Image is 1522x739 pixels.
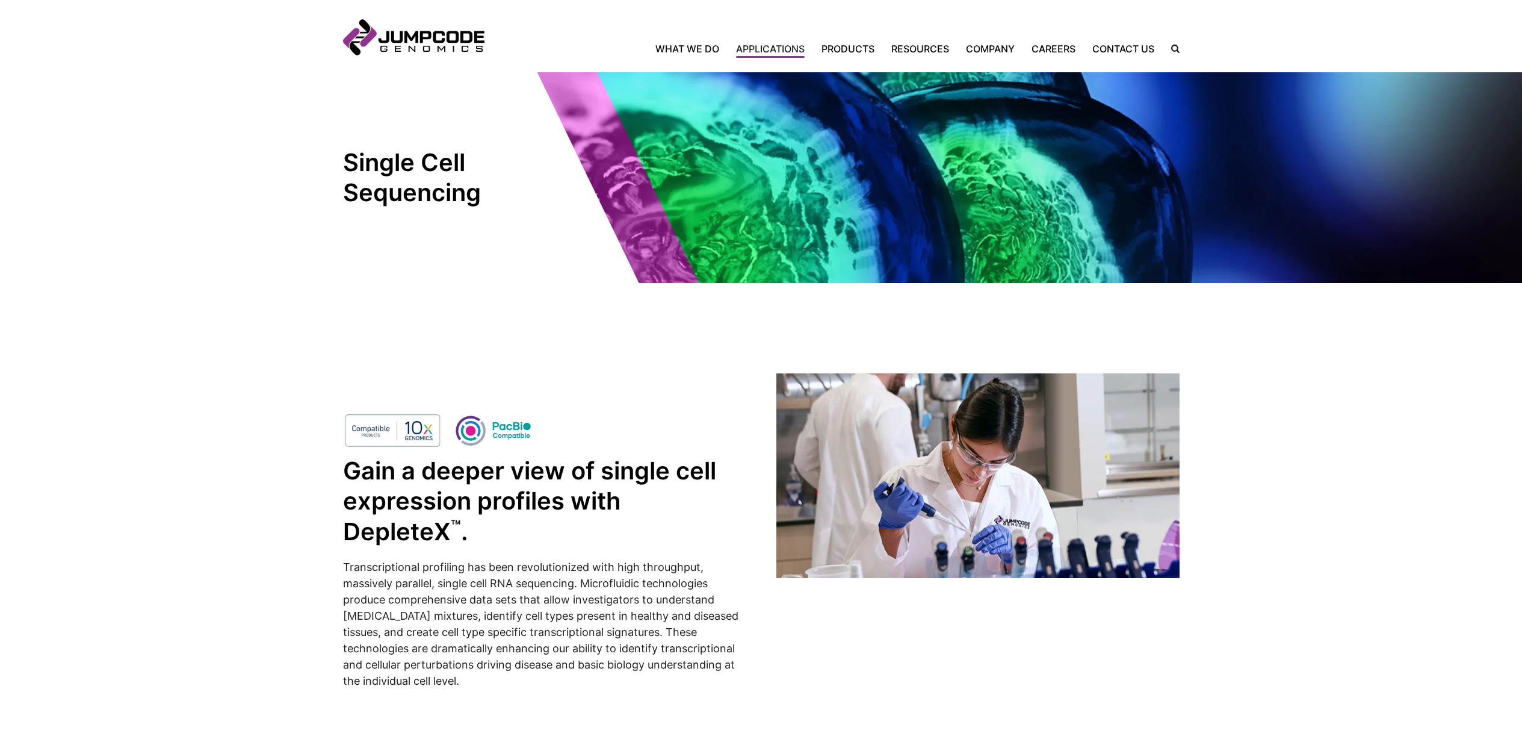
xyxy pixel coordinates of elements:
nav: Primary Navigation [484,42,1163,56]
a: What We Do [655,42,728,56]
label: Search the site. [1163,45,1180,53]
a: Company [957,42,1023,56]
a: Careers [1023,42,1084,56]
h2: Gain a deeper view of single cell expression profiles with DepleteX . [343,456,746,547]
p: Transcriptional profiling has been revolutionized with high throughput, massively parallel, singl... [343,559,746,689]
a: Products [813,42,883,56]
sup: ™ [451,516,461,535]
h1: Single Cell Sequencing [343,148,560,208]
a: Resources [883,42,957,56]
a: Contact Us [1084,42,1163,56]
a: Applications [728,42,813,56]
img: Technician injecting fluid into a testube [776,373,1180,578]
